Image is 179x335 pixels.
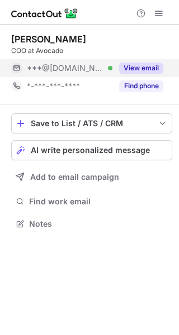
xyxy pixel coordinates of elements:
button: AI write personalized message [11,140,172,160]
button: Reveal Button [119,80,163,92]
button: Reveal Button [119,63,163,74]
div: Save to List / ATS / CRM [31,119,153,128]
div: COO at Avocado [11,46,172,56]
span: Notes [29,219,168,229]
span: AI write personalized message [31,146,150,155]
button: save-profile-one-click [11,113,172,133]
img: ContactOut v5.3.10 [11,7,78,20]
div: [PERSON_NAME] [11,33,86,45]
span: Add to email campaign [30,173,119,181]
span: ***@[DOMAIN_NAME] [27,63,104,73]
span: Find work email [29,197,168,207]
button: Notes [11,216,172,232]
button: Add to email campaign [11,167,172,187]
button: Find work email [11,194,172,209]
